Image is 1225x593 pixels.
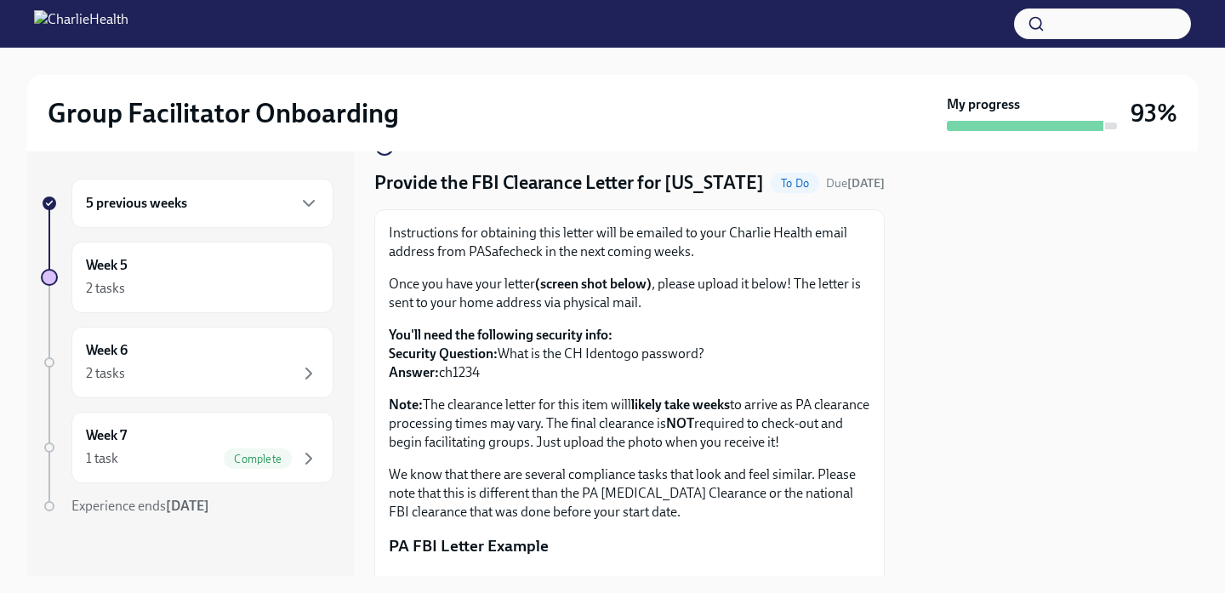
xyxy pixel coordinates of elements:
[71,498,209,514] span: Experience ends
[389,364,439,380] strong: Answer:
[389,396,423,413] strong: Note:
[535,276,652,292] strong: (screen shot below)
[389,396,870,452] p: The clearance letter for this item will to arrive as PA clearance processing times may vary. The ...
[826,175,885,191] span: September 16th, 2025 09:00
[826,176,885,191] span: Due
[86,341,128,360] h6: Week 6
[947,95,1020,114] strong: My progress
[41,327,333,398] a: Week 62 tasks
[389,327,612,343] strong: You'll need the following security info:
[41,242,333,313] a: Week 52 tasks
[86,449,118,468] div: 1 task
[86,364,125,383] div: 2 tasks
[86,279,125,298] div: 2 tasks
[374,170,764,196] h4: Provide the FBI Clearance Letter for [US_STATE]
[1131,98,1177,128] h3: 93%
[166,498,209,514] strong: [DATE]
[666,415,694,431] strong: NOT
[389,326,870,382] p: What is the CH Identogo password? ch1234
[389,465,870,522] p: We know that there are several compliance tasks that look and feel similar. Please note that this...
[389,224,870,261] p: Instructions for obtaining this letter will be emailed to your Charlie Health email address from ...
[86,256,128,275] h6: Week 5
[771,177,819,190] span: To Do
[389,275,870,312] p: Once you have your letter , please upload it below! The letter is sent to your home address via p...
[86,194,187,213] h6: 5 previous weeks
[48,96,399,130] h2: Group Facilitator Onboarding
[224,453,292,465] span: Complete
[86,426,127,445] h6: Week 7
[71,179,333,228] div: 5 previous weeks
[631,396,730,413] strong: likely take weeks
[389,535,870,557] p: PA FBI Letter Example
[41,412,333,483] a: Week 71 taskComplete
[34,10,128,37] img: CharlieHealth
[389,345,498,362] strong: Security Question:
[847,176,885,191] strong: [DATE]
